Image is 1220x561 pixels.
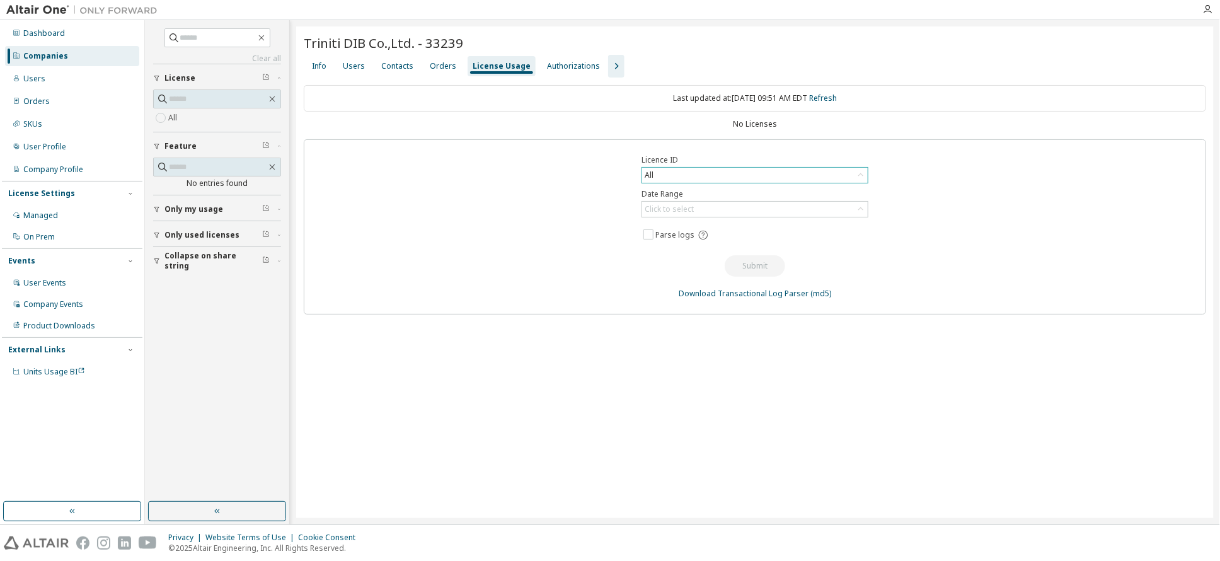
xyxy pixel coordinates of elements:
div: Users [343,61,365,71]
div: SKUs [23,119,42,129]
div: No Licenses [304,119,1206,129]
span: Units Usage BI [23,366,85,377]
div: Authorizations [547,61,600,71]
img: altair_logo.svg [4,536,69,550]
div: Users [23,74,45,84]
div: Cookie Consent [298,533,363,543]
a: Refresh [809,93,837,103]
span: Collapse on share string [164,251,262,271]
div: Click to select [642,202,868,217]
img: instagram.svg [97,536,110,550]
span: Triniti DIB Co.,Ltd. - 33239 [304,34,463,52]
div: Website Terms of Use [205,533,298,543]
img: youtube.svg [139,536,157,550]
div: On Prem [23,232,55,242]
div: Company Profile [23,165,83,175]
span: Only used licenses [164,230,239,240]
span: Parse logs [656,230,695,240]
span: Clear filter [262,141,270,151]
span: Clear filter [262,256,270,266]
button: Collapse on share string [153,247,281,275]
div: External Links [8,345,66,355]
div: All [643,168,655,182]
div: Privacy [168,533,205,543]
img: Altair One [6,4,164,16]
div: Managed [23,211,58,221]
div: Contacts [381,61,413,71]
div: Product Downloads [23,321,95,331]
div: Events [8,256,35,266]
span: Feature [164,141,197,151]
span: License [164,73,195,83]
a: Download Transactional Log Parser [679,288,809,299]
button: Only my usage [153,195,281,223]
button: Only used licenses [153,221,281,249]
div: License Settings [8,188,75,199]
p: © 2025 Altair Engineering, Inc. All Rights Reserved. [168,543,363,553]
span: Only my usage [164,204,223,214]
div: Orders [430,61,456,71]
div: Last updated at: [DATE] 09:51 AM EDT [304,85,1206,112]
label: Date Range [642,189,868,199]
div: Dashboard [23,28,65,38]
div: No entries found [153,178,281,188]
div: Info [312,61,326,71]
div: Company Events [23,299,83,309]
span: Clear filter [262,204,270,214]
span: Clear filter [262,73,270,83]
div: Click to select [645,204,694,214]
div: User Events [23,278,66,288]
div: User Profile [23,142,66,152]
div: Companies [23,51,68,61]
label: All [168,110,180,125]
img: facebook.svg [76,536,89,550]
a: (md5) [810,288,831,299]
button: Submit [725,255,785,277]
button: Feature [153,132,281,160]
div: All [642,168,868,183]
label: Licence ID [642,155,868,165]
div: License Usage [473,61,531,71]
img: linkedin.svg [118,536,131,550]
span: Clear filter [262,230,270,240]
div: Orders [23,96,50,107]
a: Clear all [153,54,281,64]
button: License [153,64,281,92]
